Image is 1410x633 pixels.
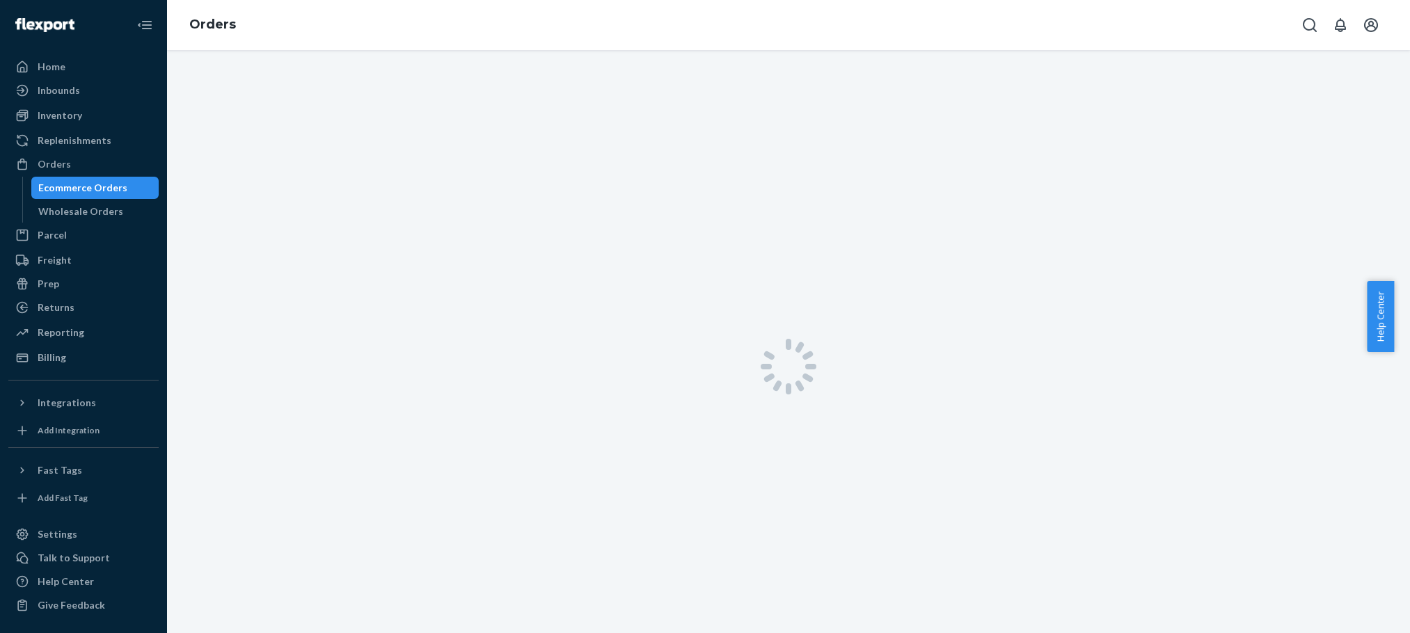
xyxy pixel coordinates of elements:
div: Give Feedback [38,598,105,612]
div: Fast Tags [38,463,82,477]
a: Ecommerce Orders [31,177,159,199]
button: Close Navigation [131,11,159,39]
a: Orders [189,17,236,32]
button: Integrations [8,392,159,414]
div: Billing [38,351,66,364]
button: Open notifications [1326,11,1354,39]
div: Help Center [38,575,94,588]
button: Help Center [1367,281,1394,352]
a: Add Fast Tag [8,487,159,509]
button: Open account menu [1357,11,1385,39]
a: Add Integration [8,419,159,442]
div: Inbounds [38,83,80,97]
button: Give Feedback [8,594,159,616]
div: Returns [38,301,74,314]
div: Replenishments [38,134,111,147]
div: Parcel [38,228,67,242]
div: Settings [38,527,77,541]
img: Flexport logo [15,18,74,32]
a: Reporting [8,321,159,344]
button: Fast Tags [8,459,159,481]
a: Inventory [8,104,159,127]
a: Orders [8,153,159,175]
a: Returns [8,296,159,319]
a: Help Center [8,570,159,593]
div: Prep [38,277,59,291]
div: Add Integration [38,424,100,436]
button: Open Search Box [1296,11,1324,39]
button: Talk to Support [8,547,159,569]
div: Integrations [38,396,96,410]
ol: breadcrumbs [178,5,247,45]
a: Billing [8,346,159,369]
a: Parcel [8,224,159,246]
div: Reporting [38,326,84,339]
a: Freight [8,249,159,271]
a: Inbounds [8,79,159,102]
div: Add Fast Tag [38,492,88,504]
div: Orders [38,157,71,171]
div: Ecommerce Orders [38,181,127,195]
div: Home [38,60,65,74]
a: Replenishments [8,129,159,152]
div: Freight [38,253,72,267]
a: Wholesale Orders [31,200,159,223]
div: Talk to Support [38,551,110,565]
a: Settings [8,523,159,545]
div: Wholesale Orders [38,205,123,218]
a: Prep [8,273,159,295]
a: Home [8,56,159,78]
div: Inventory [38,109,82,122]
